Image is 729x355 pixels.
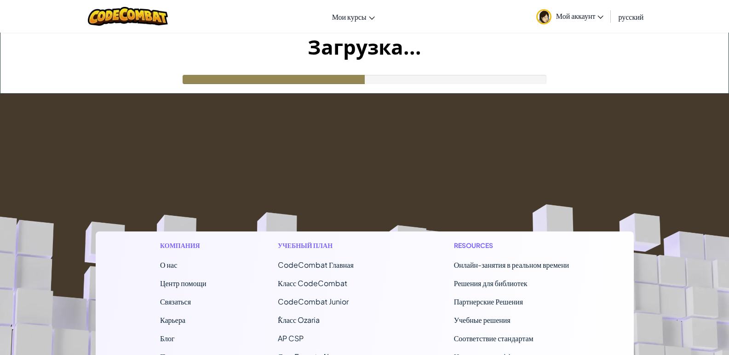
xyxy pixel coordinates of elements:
span: CodeCombat Главная [278,260,354,270]
span: русский [618,12,643,22]
a: Партнерские Решения [454,297,523,306]
a: О нас [160,260,177,270]
span: Связаться [160,297,191,306]
span: Мой аккаунт [556,11,604,21]
a: AP CSP [278,333,304,343]
span: Мои курсы [332,12,367,22]
h1: Загрузка... [0,33,729,61]
a: Блог [160,333,175,343]
a: Класс CodeCombat [278,278,347,288]
h1: Компания [160,241,207,250]
img: avatar [536,9,551,24]
a: русский [614,4,648,29]
a: Учебные решения [454,315,511,325]
h1: Resources [454,241,569,250]
a: ٌКласс Ozaria [278,315,320,325]
a: Онлайн-занятия в реальном времени [454,260,569,270]
a: CodeCombat Junior [278,297,349,306]
a: Мой аккаунт [532,2,608,31]
a: Решения для библиотек [454,278,528,288]
img: CodeCombat logo [88,7,168,26]
h1: Учебный план [278,241,382,250]
a: Соответствие стандартам [454,333,534,343]
a: Карьера [160,315,185,325]
a: Центр помощи [160,278,207,288]
a: Мои курсы [327,4,379,29]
